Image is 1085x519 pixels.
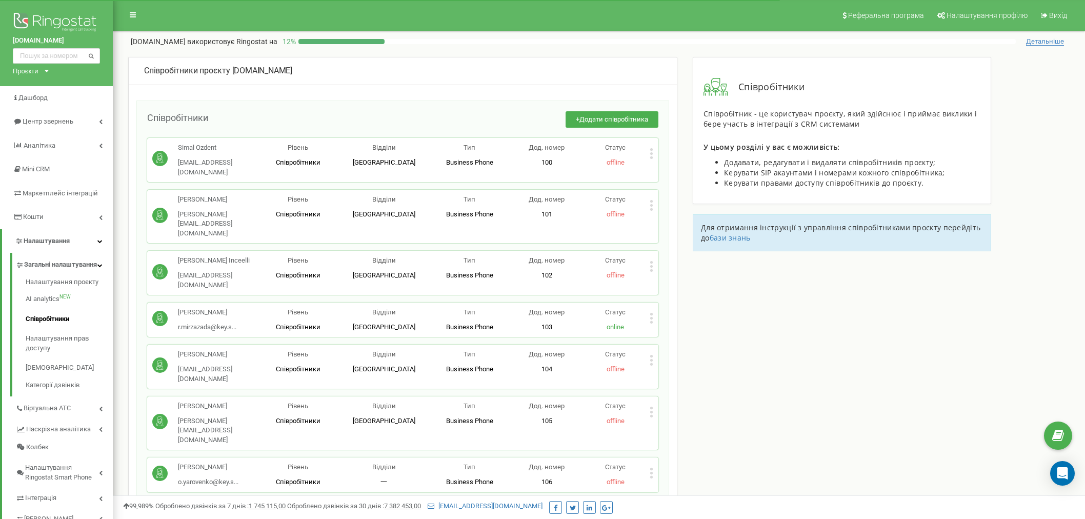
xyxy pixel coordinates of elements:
[728,81,805,94] span: Співробітники
[529,463,565,471] span: Дод. номер
[512,323,581,332] p: 103
[155,502,286,510] span: Оброблено дзвінків за 7 днів :
[178,365,255,384] p: [EMAIL_ADDRESS][DOMAIN_NAME]
[26,289,113,309] a: AI analyticsNEW
[605,144,626,151] span: Статус
[25,463,99,482] span: Налаштування Ringostat Smart Phone
[1050,461,1075,486] div: Open Intercom Messenger
[529,308,565,316] span: Дод. номер
[464,308,475,316] span: Тип
[372,256,396,264] span: Відділи
[446,478,493,486] span: Business Phone
[249,502,286,510] u: 1 745 115,00
[529,256,565,264] span: Дод. номер
[276,210,320,218] span: Співробітники
[13,36,100,46] a: [DOMAIN_NAME]
[353,365,415,373] span: [GEOGRAPHIC_DATA]
[178,158,255,177] p: [EMAIL_ADDRESS][DOMAIN_NAME]
[529,402,565,410] span: Дод. номер
[1026,37,1064,46] span: Детальніше
[276,158,320,166] span: Співробітники
[15,253,113,274] a: Загальні налаштування
[178,271,232,289] span: [EMAIL_ADDRESS][DOMAIN_NAME]
[372,308,396,316] span: Відділи
[607,158,625,166] span: offline
[947,11,1028,19] span: Налаштування профілю
[288,308,308,316] span: Рівень
[178,350,255,360] p: [PERSON_NAME]
[178,463,238,472] p: [PERSON_NAME]
[607,365,625,373] span: offline
[704,142,840,152] span: У цьому розділі у вас є можливість:
[724,178,923,188] span: Керувати правами доступу співробітників до проєкту.
[288,463,308,471] span: Рівень
[579,115,648,123] span: Додати співробітника
[353,158,415,166] span: [GEOGRAPHIC_DATA]
[288,144,308,151] span: Рівень
[288,195,308,203] span: Рівень
[23,189,98,197] span: Маркетплейс інтеграцій
[605,308,626,316] span: Статус
[15,396,113,417] a: Віртуальна АТС
[276,365,320,373] span: Співробітники
[276,478,320,486] span: Співробітники
[605,256,626,264] span: Статус
[512,271,581,281] p: 102
[23,213,44,221] span: Кошти
[605,350,626,358] span: Статус
[178,308,236,317] p: [PERSON_NAME]
[428,502,542,510] a: [EMAIL_ADDRESS][DOMAIN_NAME]
[276,323,320,331] span: Співробітники
[26,277,113,290] a: Налаштування проєкту
[529,144,565,151] span: Дод. номер
[131,36,277,47] p: [DOMAIN_NAME]
[2,229,113,253] a: Налаштування
[384,502,421,510] u: 7 382 453,00
[446,323,493,331] span: Business Phone
[512,477,581,487] p: 106
[178,210,232,237] span: [PERSON_NAME][EMAIL_ADDRESS][DOMAIN_NAME]
[22,165,50,173] span: Mini CRM
[704,109,977,129] span: Співробітник - це користувач проєкту, який здійснює і приймає виклики і бере участь в інтеграції ...
[15,417,113,438] a: Наскрізна аналітика
[464,144,475,151] span: Тип
[26,358,113,378] a: [DEMOGRAPHIC_DATA]
[178,323,236,331] span: r.mirzazada@key.s...
[353,210,415,218] span: [GEOGRAPHIC_DATA]
[446,158,493,166] span: Business Phone
[605,195,626,203] span: Статус
[24,142,55,149] span: Аналiтика
[607,323,624,331] span: online
[464,402,475,410] span: Тип
[15,438,113,456] a: Колбек
[464,463,475,471] span: Тип
[23,117,73,125] span: Центр звернень
[605,463,626,471] span: Статус
[287,502,421,510] span: Оброблено дзвінків за 30 днів :
[178,256,255,266] p: [PERSON_NAME] Inceelli
[529,350,565,358] span: Дод. номер
[13,10,100,36] img: Ringostat logo
[353,417,415,425] span: [GEOGRAPHIC_DATA]
[13,48,100,64] input: Пошук за номером
[276,417,320,425] span: Співробітники
[144,66,230,75] span: Співробітники проєкту
[276,271,320,279] span: Співробітники
[187,37,277,46] span: використовує Ringostat на
[512,210,581,219] p: 101
[372,195,396,203] span: Відділи
[288,256,308,264] span: Рівень
[288,402,308,410] span: Рівень
[15,486,113,507] a: Інтеграція
[529,195,565,203] span: Дод. номер
[464,195,475,203] span: Тип
[26,309,113,329] a: Співробітники
[701,223,980,243] span: Для отримання інструкції з управління співробітниками проєкту перейдіть до
[26,378,113,390] a: Категорії дзвінків
[607,417,625,425] span: offline
[710,233,751,243] a: бази знань
[277,36,298,47] p: 12 %
[605,402,626,410] span: Статус
[178,402,255,411] p: [PERSON_NAME]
